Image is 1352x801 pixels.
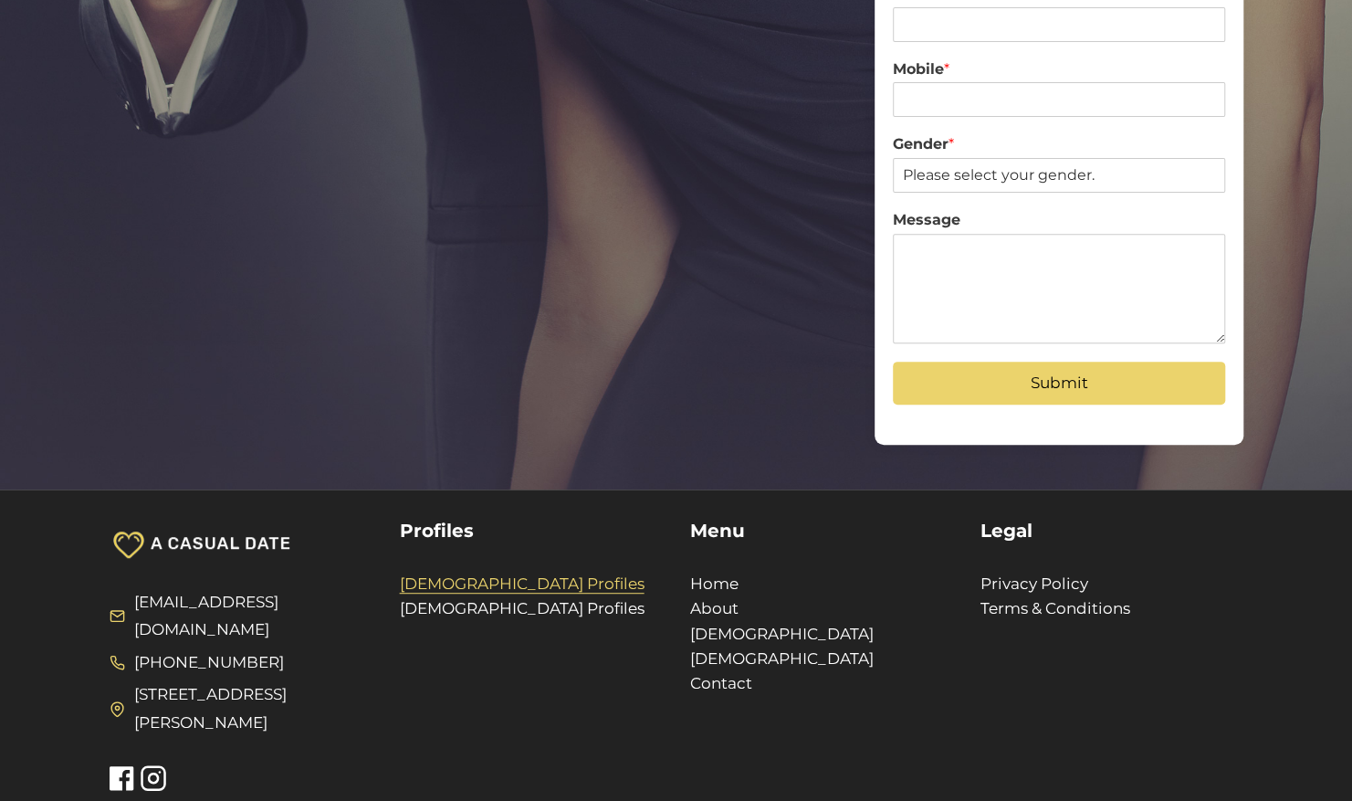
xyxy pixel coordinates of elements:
[893,135,1224,154] label: Gender
[980,574,1088,593] a: Privacy Policy
[893,60,1224,79] label: Mobile
[110,588,372,644] a: [EMAIL_ADDRESS][DOMAIN_NAME]
[134,588,372,644] span: [EMAIL_ADDRESS][DOMAIN_NAME]
[134,648,284,677] span: [PHONE_NUMBER]
[690,649,874,668] a: [DEMOGRAPHIC_DATA]
[980,599,1130,617] a: Terms & Conditions
[893,82,1224,117] input: Mobile
[690,674,752,692] a: Contact
[110,648,284,677] a: [PHONE_NUMBER]
[400,574,645,593] a: [DEMOGRAPHIC_DATA] Profiles
[690,574,739,593] a: Home
[690,599,739,617] a: About
[134,680,372,736] span: [STREET_ADDRESS][PERSON_NAME]
[893,211,1224,230] label: Message
[893,362,1224,405] button: Submit
[400,599,645,617] a: [DEMOGRAPHIC_DATA] Profiles
[690,625,874,643] a: [DEMOGRAPHIC_DATA]
[980,517,1243,544] h5: Legal
[690,517,953,544] h5: Menu
[400,517,663,544] h5: Profiles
